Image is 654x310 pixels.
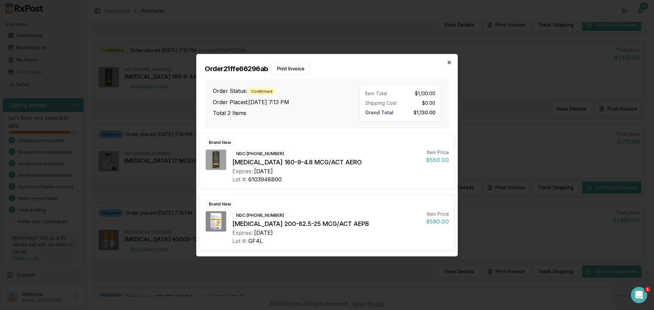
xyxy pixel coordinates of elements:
[426,217,449,225] div: $580.00
[403,99,435,106] div: $0.00
[232,175,247,183] div: Lot #:
[247,87,276,95] div: Confirmed
[365,99,398,106] div: Shipping Cost
[205,200,235,208] div: Brand New
[232,167,253,175] div: Expires:
[254,228,273,236] div: [DATE]
[213,98,359,106] h3: Order Placed: [DATE] 7:13 PM
[206,149,226,170] img: Breztri Aerosphere 160-9-4.8 MCG/ACT AERO
[248,236,263,245] div: GF4L
[248,175,282,183] div: 6103948B00
[213,109,359,117] h3: Total 2 Items
[232,157,421,167] div: [MEDICAL_DATA] 160-9-4.8 MCG/ACT AERO
[232,228,253,236] div: Expires:
[426,149,449,156] div: Item Price
[414,108,435,115] span: $1,130.00
[254,167,273,175] div: [DATE]
[415,90,435,97] span: $1,130.00
[206,211,226,231] img: Trelegy Ellipta 200-62.5-25 MCG/ACT AEPB
[645,287,650,292] span: 1
[232,219,421,228] div: [MEDICAL_DATA] 200-62.5-25 MCG/ACT AEPB
[232,150,288,157] div: NDC: [PHONE_NUMBER]
[365,90,398,97] div: Item Total
[205,62,449,75] h2: Order 21ffe66296ab
[232,236,247,245] div: Lot #:
[271,62,310,75] button: Print Invoice
[365,108,393,115] span: Grand Total
[232,211,288,219] div: NDC: [PHONE_NUMBER]
[205,138,235,146] div: Brand New
[426,210,449,217] div: Item Price
[426,156,449,164] div: $550.00
[213,86,359,95] h3: Order Status:
[631,287,647,303] iframe: Intercom live chat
